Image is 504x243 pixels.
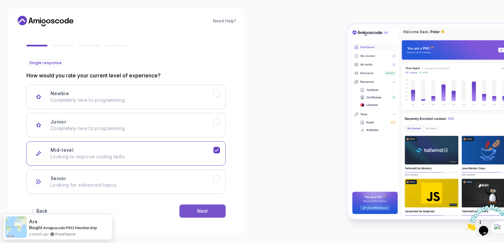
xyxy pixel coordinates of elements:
[29,60,62,66] span: Single response
[213,18,236,24] a: Need Help?
[463,202,504,233] iframe: chat widget
[50,119,66,125] h3: Junior
[26,85,226,109] button: Newbie
[36,208,47,214] div: Back
[26,204,51,218] button: Back
[50,147,74,153] h3: Mid-level
[29,219,37,224] span: Ara
[26,170,226,194] button: Senior
[50,153,213,160] p: Looking to improve coding skills.
[348,24,504,219] img: Amigoscode Dashboard
[26,113,226,137] button: Junior
[50,125,213,132] p: Completely new to programming.
[50,90,69,97] h3: Newbie
[179,204,226,218] button: Next
[3,3,44,29] img: Chat attention grabber
[50,97,213,103] p: Completely new to programming.
[16,16,75,26] a: Home link
[29,225,43,230] span: Bought
[50,175,66,182] h3: Senior
[50,182,213,188] p: Looking for advanced topics.
[197,208,208,214] div: Next
[5,216,27,238] img: provesource social proof notification image
[26,141,226,166] button: Mid-level
[55,231,76,237] a: ProveSource
[3,3,5,8] span: 1
[29,231,48,237] span: a month ago
[43,225,97,230] a: Amigoscode PRO Membership
[26,71,226,79] p: How would you rate your current level of experience?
